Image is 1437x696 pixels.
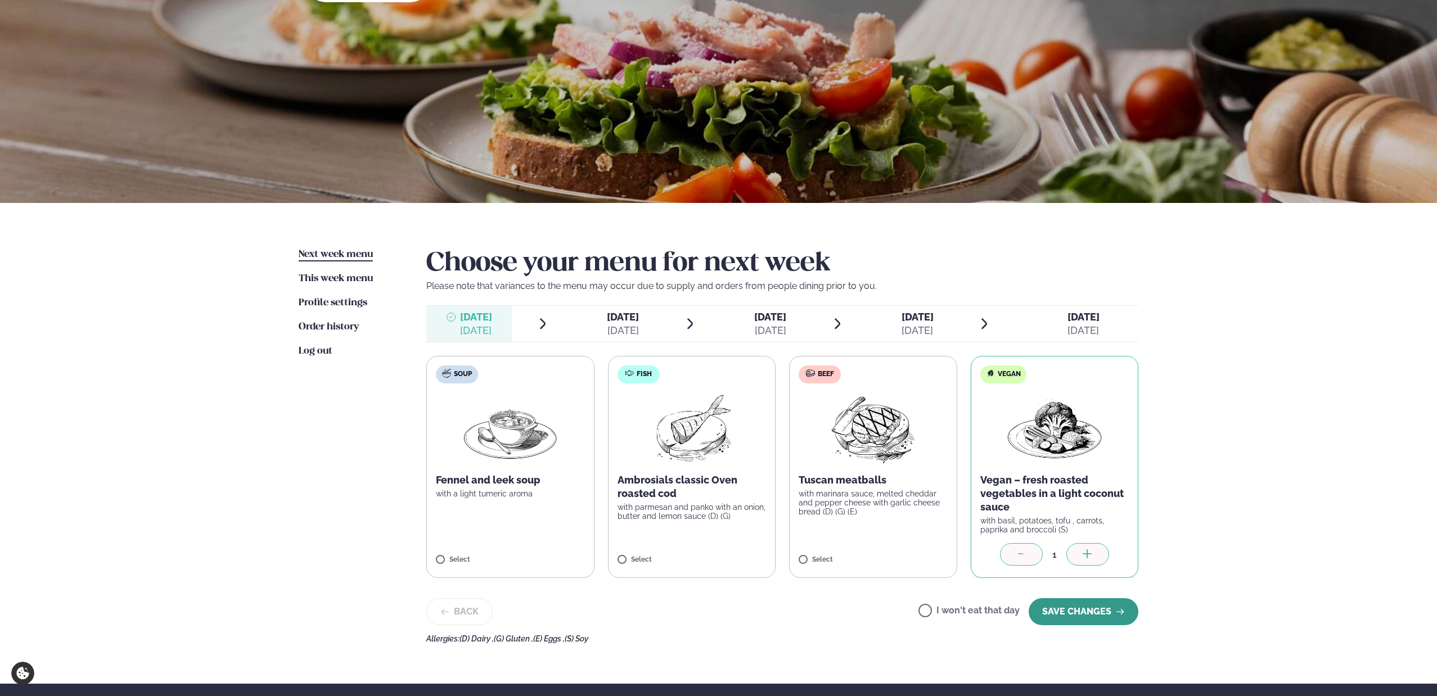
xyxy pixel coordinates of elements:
[980,473,1129,514] p: Vegan – fresh roasted vegetables in a light coconut sauce
[299,345,332,358] a: Log out
[980,516,1129,534] p: with basil, potatoes, tofu , carrots, paprika and broccoli (S)
[902,311,934,323] span: [DATE]
[426,248,1138,279] h2: Choose your menu for next week
[299,248,373,261] a: Next week menu
[299,272,373,286] a: This week menu
[299,296,367,310] a: Profile settings
[823,392,923,464] img: Beef-Meat.png
[799,473,948,487] p: Tuscan meatballs
[299,346,332,356] span: Log out
[754,311,786,323] span: [DATE]
[618,473,767,500] p: Ambrosials classic Oven roasted cod
[625,369,634,378] img: fish.svg
[442,369,451,378] img: soup.svg
[299,274,373,283] span: This week menu
[426,598,493,625] button: Back
[642,392,741,464] img: Fish.png
[806,369,815,378] img: beef.svg
[426,279,1138,293] p: Please note that variances to the menu may occur due to supply and orders from people dining prio...
[494,634,533,643] span: (G) Gluten ,
[1029,598,1138,625] button: SAVE CHANGES
[818,370,834,379] span: Beef
[11,662,34,685] a: Cookie settings
[436,489,585,498] p: with a light tumeric aroma
[618,503,767,521] p: with parmesan and panko with an onion, butter and lemon sauce (D) (G)
[533,634,565,643] span: (E) Eggs ,
[436,473,585,487] p: Fennel and leek soup
[565,634,588,643] span: (S) Soy
[1067,311,1100,323] span: [DATE]
[637,370,652,379] span: Fish
[607,324,639,337] div: [DATE]
[1005,392,1104,464] img: Vegan.png
[460,311,492,323] span: [DATE]
[799,489,948,516] p: with marinara sauce, melted cheddar and pepper cheese with garlic cheese bread (D) (G) (E)
[299,298,367,308] span: Profile settings
[607,311,639,323] span: [DATE]
[460,324,492,337] div: [DATE]
[1067,324,1100,337] div: [DATE]
[299,322,359,332] span: Order history
[426,634,1138,643] div: Allergies:
[454,370,472,379] span: Soup
[299,320,359,334] a: Order history
[461,392,560,464] img: Soup.png
[1043,548,1066,561] div: 1
[902,324,934,337] div: [DATE]
[299,250,373,259] span: Next week menu
[754,324,786,337] div: [DATE]
[986,369,995,378] img: Vegan.svg
[460,634,494,643] span: (D) Dairy ,
[998,370,1021,379] span: Vegan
